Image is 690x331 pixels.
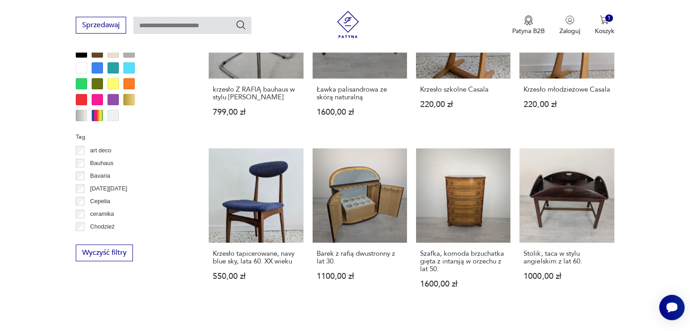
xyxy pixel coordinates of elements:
[90,146,112,156] p: art deco
[565,15,574,24] img: Ikonka użytkownika
[213,86,299,101] h3: krzesło Z RAFIĄ bauhaus w stylu [PERSON_NAME]
[524,86,610,93] h3: Krzesło młodzieżowe Casala
[235,19,246,30] button: Szukaj
[313,148,407,306] a: Barek z rafią dwustronny z lat 30.Barek z rafią dwustronny z lat 30.1100,00 zł
[420,86,506,93] h3: Krzesło szkolne Casala
[90,209,114,219] p: ceramika
[600,15,609,24] img: Ikona koszyka
[524,250,610,265] h3: Stolik, taca w stylu angielskim z lat 60.
[76,132,187,142] p: Tag
[213,108,299,116] p: 799,00 zł
[559,15,580,35] button: Zaloguj
[90,158,113,168] p: Bauhaus
[317,108,403,116] p: 1600,00 zł
[317,86,403,101] h3: Ławka palisandrowa ze skórą naturalną
[76,244,133,261] button: Wyczyść filtry
[90,184,127,194] p: [DATE][DATE]
[659,295,685,320] iframe: Smartsupp widget button
[334,11,362,38] img: Patyna - sklep z meblami i dekoracjami vintage
[90,234,113,244] p: Ćmielów
[524,101,610,108] p: 220,00 zł
[420,250,506,273] h3: Szafka, komoda brzuchatka gięta z intarsją w orzechu z lat 50.
[317,273,403,280] p: 1100,00 zł
[420,101,506,108] p: 220,00 zł
[90,222,115,232] p: Chodzież
[595,15,614,35] button: 1Koszyk
[519,148,614,306] a: Stolik, taca w stylu angielskim z lat 60.Stolik, taca w stylu angielskim z lat 60.1000,00 zł
[209,148,303,306] a: Krzesło tapicerowane, navy blue sky, lata 60. XX wiekuKrzesło tapicerowane, navy blue sky, lata 6...
[559,27,580,35] p: Zaloguj
[512,27,545,35] p: Patyna B2B
[512,15,545,35] button: Patyna B2B
[90,171,110,181] p: Bavaria
[76,23,126,29] a: Sprzedawaj
[76,17,126,34] button: Sprzedawaj
[213,273,299,280] p: 550,00 zł
[512,15,545,35] a: Ikona medaluPatyna B2B
[317,250,403,265] h3: Barek z rafią dwustronny z lat 30.
[595,27,614,35] p: Koszyk
[524,15,533,25] img: Ikona medalu
[416,148,510,306] a: Szafka, komoda brzuchatka gięta z intarsją w orzechu z lat 50.Szafka, komoda brzuchatka gięta z i...
[605,15,613,22] div: 1
[90,196,110,206] p: Cepelia
[420,280,506,288] p: 1600,00 zł
[524,273,610,280] p: 1000,00 zł
[213,250,299,265] h3: Krzesło tapicerowane, navy blue sky, lata 60. XX wieku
